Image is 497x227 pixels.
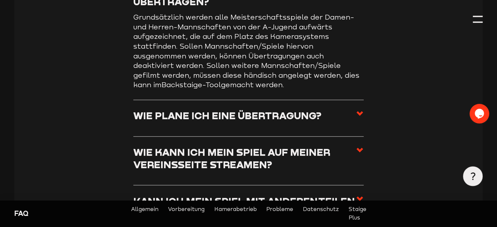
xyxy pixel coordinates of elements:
a: Allgemein [131,205,158,222]
h3: Wie kann ich mein Spiel auf meiner Vereinsseite streamen? [133,146,356,170]
span: Grundsätzlich werden alle Meisterschaftsspiele der Damen- und Herren-Mannschaften von der A-Jugen... [133,13,359,89]
a: Kamerabetrieb [214,205,257,222]
h3: Kann ich mein Spiel mit anderen teilen und wo? [133,195,356,219]
a: Probleme [266,205,293,222]
a: Datenschutz [303,205,339,222]
h3: Wie plane ich eine Übertragung? [133,109,322,122]
span: gemacht werden. [221,81,284,89]
a: Staige Plus [348,205,366,222]
span: Backstaige-Tool [161,81,221,89]
iframe: chat widget [470,104,490,123]
div: FAQ [14,209,126,219]
a: Vorbereitung [168,205,205,222]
